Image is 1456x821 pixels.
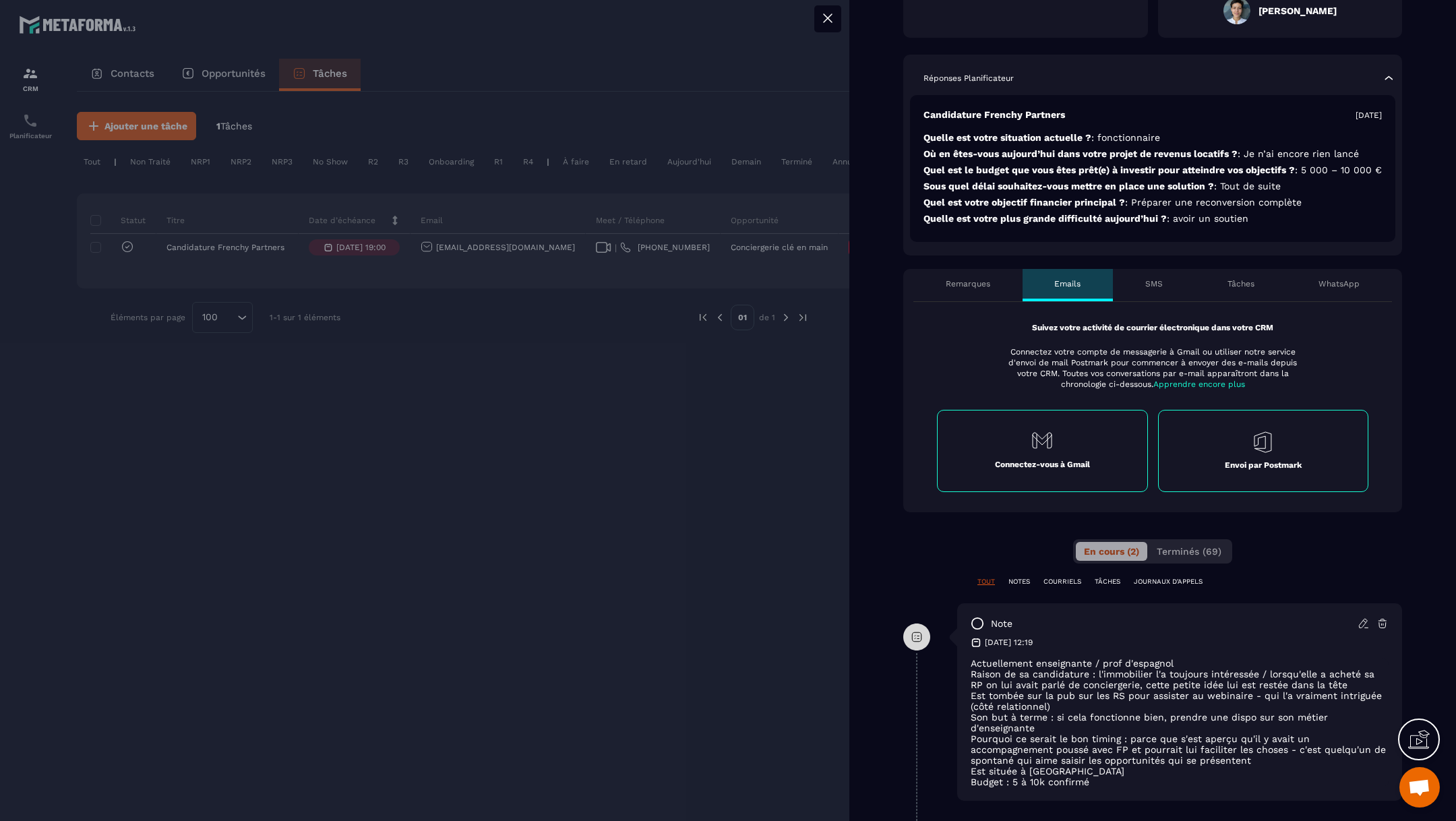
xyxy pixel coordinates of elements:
[923,73,1014,84] p: Réponses Planificateur
[971,690,1389,712] p: Est tombée sur la pub sur les RS pour assister au webinaire - qui l'a vraiment intriguée (côté re...
[923,180,1382,193] p: Sous quel délai souhaitez-vous mettre en place une solution ?
[1295,164,1382,175] span: : 5 000 – 10 000 €
[1000,346,1306,390] p: Connectez votre compte de messagerie à Gmail ou utiliser notre service d'envoi de mail Postmark p...
[1399,767,1440,808] div: Ouvrir le chat
[1095,577,1120,586] p: TÂCHES
[1125,197,1302,208] span: : Préparer une reconversion complète
[971,669,1389,690] p: Raison de sa candidature : l'immobilier l'a toujours intéressée / lorsqu'elle a acheté sa RP on l...
[971,777,1389,787] p: Budget : 5 à 10k confirmé
[1149,542,1230,561] button: Terminés (69)
[923,109,1065,121] p: Candidature Frenchy Partners
[923,212,1382,225] p: Quelle est votre plus grande difficulté aujourd’hui ?
[923,196,1382,209] p: Quel est votre objectif financier principal ?
[1084,546,1139,557] span: En cours (2)
[1214,181,1281,191] span: : Tout de suite
[923,131,1382,144] p: Quelle est votre situation actuelle ?
[1008,577,1030,586] p: NOTES
[1318,278,1360,289] p: WhatsApp
[923,164,1382,177] p: Quel est le budget que vous êtes prêt(e) à investir pour atteindre vos objectifs ?
[1145,278,1163,289] p: SMS
[1238,148,1359,159] span: : Je n’ai encore rien lancé
[971,766,1389,777] p: Est située à [GEOGRAPHIC_DATA]
[1258,5,1337,16] h5: [PERSON_NAME]
[923,148,1382,160] p: Où en êtes-vous aujourd’hui dans votre projet de revenus locatifs ?
[1043,577,1081,586] p: COURRIELS
[1227,278,1254,289] p: Tâches
[1076,542,1147,561] button: En cours (2)
[937,322,1368,333] p: Suivez votre activité de courrier électronique dans votre CRM
[1356,110,1382,121] p: [DATE]
[991,617,1012,630] p: note
[1225,460,1302,470] p: Envoi par Postmark
[985,637,1033,648] p: [DATE] 12:19
[995,459,1090,470] p: Connectez-vous à Gmail
[1167,213,1248,224] span: : avoir un soutien
[971,712,1389,733] p: Son but à terme : si cela fonctionne bien, prendre une dispo sur son métier d'enseignante
[1054,278,1081,289] p: Emails
[1134,577,1203,586] p: JOURNAUX D'APPELS
[1157,546,1221,557] span: Terminés (69)
[977,577,995,586] p: TOUT
[946,278,990,289] p: Remarques
[971,733,1389,766] p: Pourquoi ce serait le bon timing : parce que s'est aperçu qu'il y avait un accompagnement poussé ...
[971,658,1389,669] p: Actuellement enseignante / prof d'espagnol
[1153,379,1245,389] span: Apprendre encore plus
[1091,132,1160,143] span: : fonctionnaire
